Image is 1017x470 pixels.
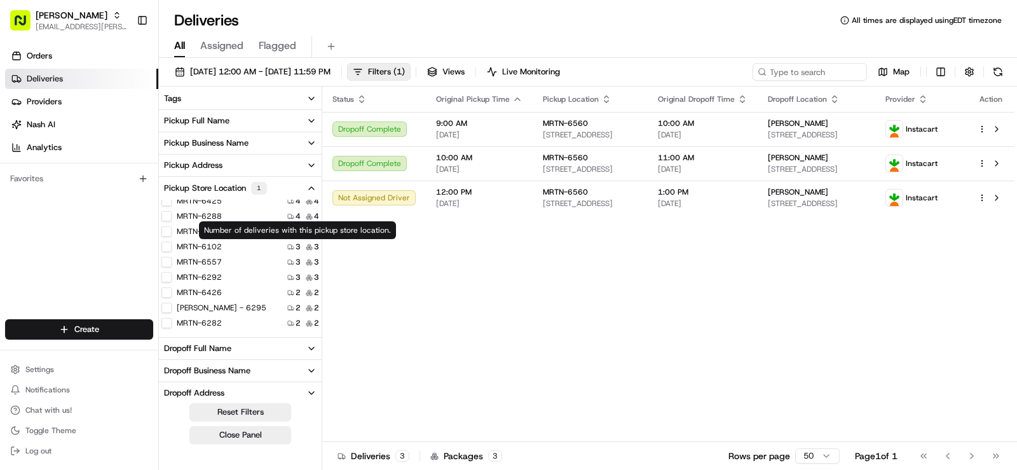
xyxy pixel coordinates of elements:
[159,132,322,154] button: Pickup Business Name
[855,450,898,462] div: Page 1 of 1
[436,94,510,104] span: Original Pickup Time
[189,403,291,421] button: Reset Filters
[120,184,204,197] span: API Documentation
[164,160,222,171] div: Pickup Address
[189,426,291,444] button: Close Panel
[177,257,222,267] label: MRTN-6557
[43,134,161,144] div: We're available if you need us!
[126,216,154,225] span: Pylon
[5,69,158,89] a: Deliveries
[174,10,239,31] h1: Deliveries
[658,94,735,104] span: Original Dropoff Time
[488,450,502,462] div: 3
[296,257,301,267] span: 3
[989,63,1007,81] button: Refresh
[13,51,231,71] p: Welcome 👋
[251,182,267,195] div: 1
[728,450,790,462] p: Rows per page
[164,182,267,195] div: Pickup Store Location
[177,303,266,313] label: [PERSON_NAME] - 6295
[159,177,322,200] button: Pickup Store Location1
[314,211,319,221] span: 4
[768,130,865,140] span: [STREET_ADDRESS]
[296,318,301,328] span: 2
[27,142,62,153] span: Analytics
[893,66,910,78] span: Map
[164,137,249,149] div: Pickup Business Name
[159,110,322,132] button: Pickup Full Name
[159,88,322,109] button: Tags
[658,130,747,140] span: [DATE]
[5,169,153,189] div: Favorites
[36,9,107,22] button: [PERSON_NAME]
[314,303,319,313] span: 2
[502,66,560,78] span: Live Monitoring
[436,198,522,209] span: [DATE]
[13,13,38,38] img: Nash
[753,63,867,81] input: Type to search
[5,46,158,66] a: Orders
[906,158,938,169] span: Instacart
[159,155,322,176] button: Pickup Address
[25,425,76,436] span: Toggle Theme
[658,118,747,128] span: 10:00 AM
[164,115,229,127] div: Pickup Full Name
[25,405,72,415] span: Chat with us!
[658,153,747,163] span: 11:00 AM
[177,226,222,237] label: MRTN-6275
[5,442,153,460] button: Log out
[174,38,185,53] span: All
[27,119,55,130] span: Nash AI
[74,324,99,335] span: Create
[543,164,638,174] span: [STREET_ADDRESS]
[978,94,1004,104] div: Action
[395,450,409,462] div: 3
[177,272,222,282] label: MRTN-6292
[314,257,319,267] span: 3
[393,66,405,78] span: ( 1 )
[296,287,301,298] span: 2
[25,364,54,375] span: Settings
[296,242,301,252] span: 3
[5,401,153,419] button: Chat with us!
[5,422,153,439] button: Toggle Theme
[338,450,409,462] div: Deliveries
[442,66,465,78] span: Views
[107,186,118,196] div: 💻
[296,272,301,282] span: 3
[543,94,599,104] span: Pickup Location
[43,121,208,134] div: Start new chat
[543,130,638,140] span: [STREET_ADDRESS]
[164,343,231,354] div: Dropoff Full Name
[33,82,210,95] input: Clear
[296,196,301,206] span: 4
[25,184,97,197] span: Knowledge Base
[421,63,470,81] button: Views
[314,196,319,206] span: 4
[430,450,502,462] div: Packages
[102,179,209,202] a: 💻API Documentation
[906,193,938,203] span: Instacart
[906,124,938,134] span: Instacart
[368,66,405,78] span: Filters
[768,118,828,128] span: [PERSON_NAME]
[296,211,301,221] span: 4
[25,385,70,395] span: Notifications
[886,121,903,137] img: profile_instacart_ahold_partner.png
[436,130,522,140] span: [DATE]
[852,15,1002,25] span: All times are displayed using EDT timezone
[543,198,638,209] span: [STREET_ADDRESS]
[177,242,222,252] label: MRTN-6102
[25,446,51,456] span: Log out
[177,211,222,221] label: MRTN-6288
[27,73,63,85] span: Deliveries
[296,303,301,313] span: 2
[5,361,153,378] button: Settings
[5,319,153,340] button: Create
[768,94,827,104] span: Dropoff Location
[259,38,296,53] span: Flagged
[886,155,903,172] img: profile_instacart_ahold_partner.png
[36,22,126,32] button: [EMAIL_ADDRESS][PERSON_NAME][DOMAIN_NAME]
